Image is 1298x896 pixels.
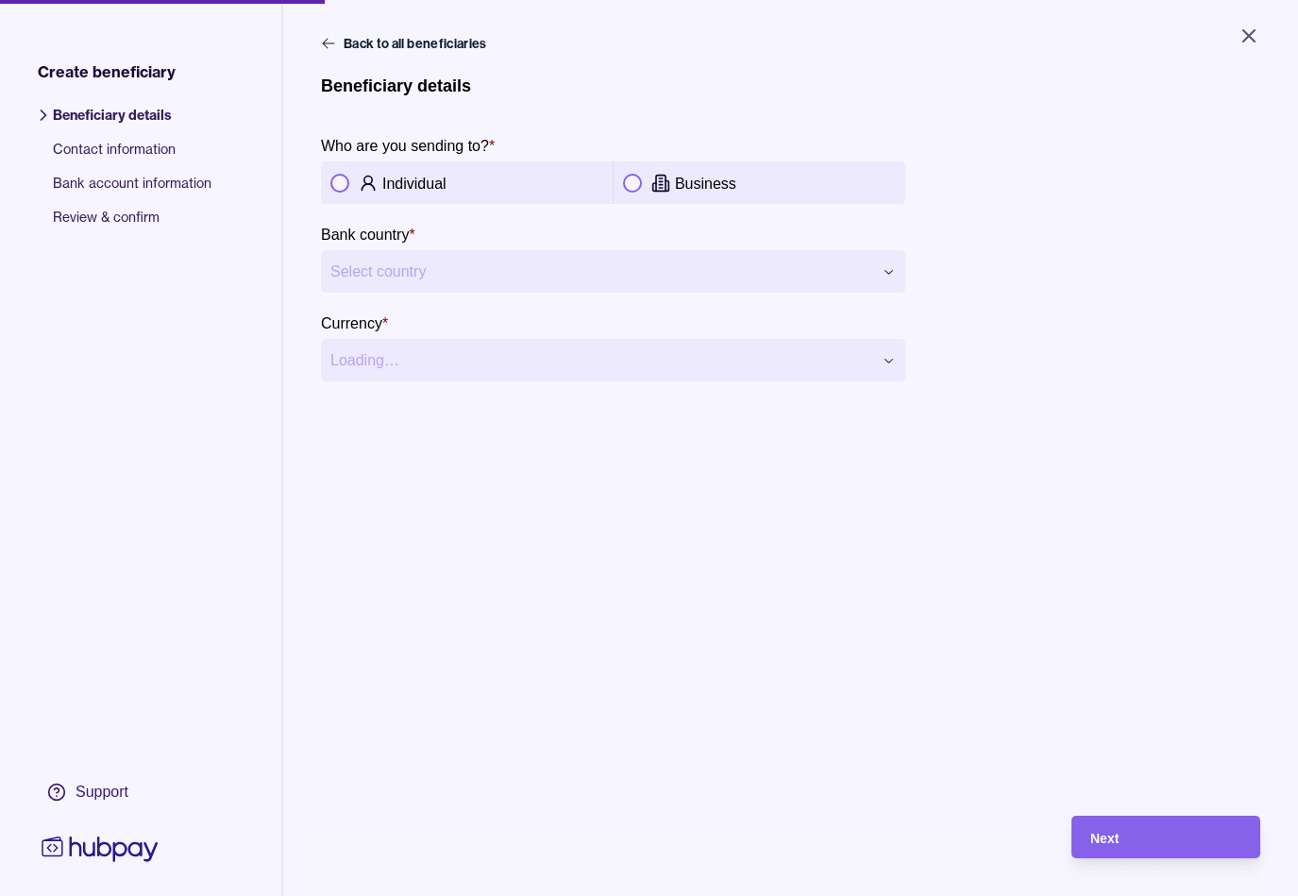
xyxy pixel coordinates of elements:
p: Individual [382,176,447,192]
label: Currency [321,312,388,334]
span: Contact information [53,140,211,174]
p: Bank country [321,227,409,243]
p: Business [675,176,736,192]
div: Support [76,782,128,803]
span: Review & confirm [53,208,211,242]
p: Who are you sending to? [321,138,489,154]
button: Next [1071,816,1260,858]
span: Beneficiary details [53,106,211,140]
button: Back to all beneficiaries [321,34,491,53]
span: Next [1090,831,1119,846]
p: Currency [321,315,382,331]
span: Bank account information [53,174,211,208]
label: Bank country [321,223,415,245]
label: Who are you sending to? [321,134,495,157]
a: Support [38,772,162,812]
button: Close [1215,15,1283,57]
h1: Beneficiary details [321,76,471,96]
span: Create beneficiary [38,60,176,83]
